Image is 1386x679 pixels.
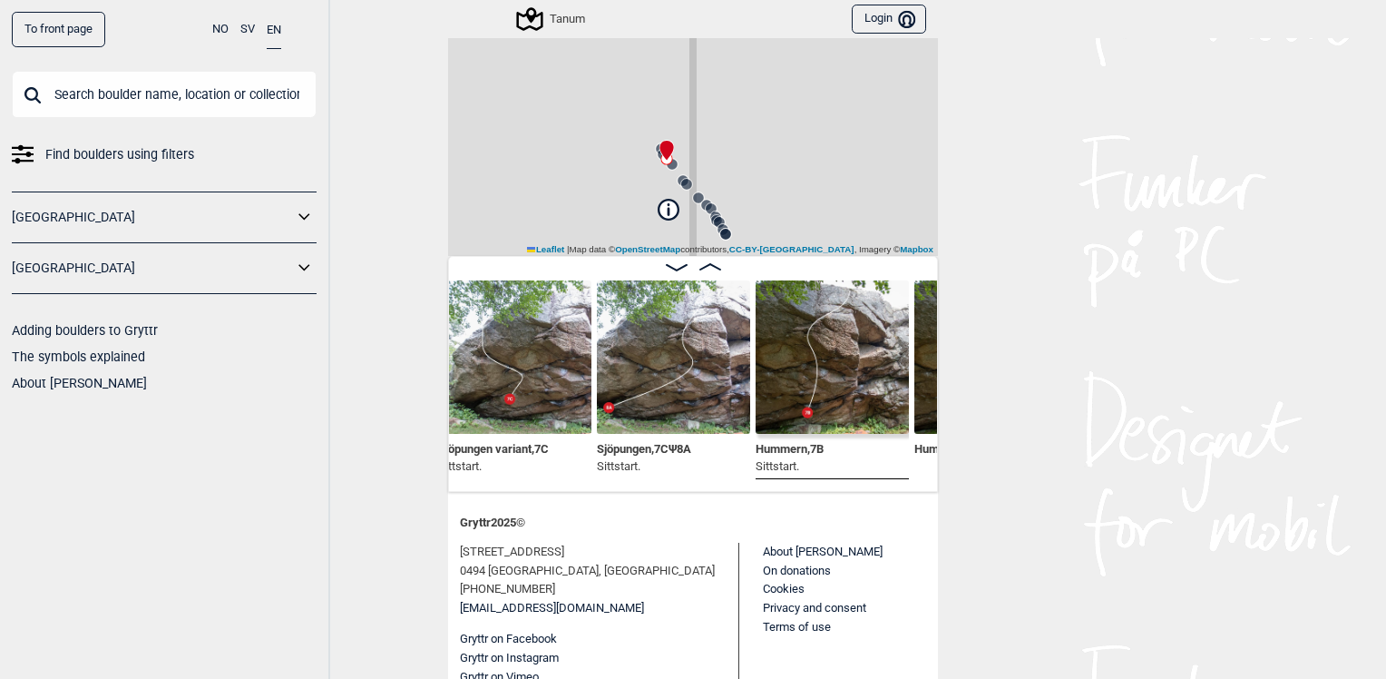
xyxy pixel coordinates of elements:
[438,438,549,456] span: Sjöpungen variant , 7C
[597,438,691,456] span: Sjöpungen , 7C Ψ 8A
[240,12,255,47] button: SV
[729,244,854,254] a: CC-BY-[GEOGRAPHIC_DATA]
[763,545,883,558] a: About [PERSON_NAME]
[519,8,585,30] div: Tanum
[914,280,1068,434] img: Hummern sta
[852,5,926,34] button: Login
[12,12,105,47] a: To front page
[438,280,591,434] img: Sjopungen variant
[460,504,926,543] div: Gryttr 2025 ©
[756,438,824,456] span: Hummern , 7B
[12,349,145,364] a: The symbols explained
[763,620,831,634] a: Terms of use
[597,458,691,476] p: Sittstart.
[460,562,715,581] span: 0494 [GEOGRAPHIC_DATA], [GEOGRAPHIC_DATA]
[460,543,564,562] span: [STREET_ADDRESS]
[460,649,559,668] button: Gryttr on Instagram
[763,564,831,577] a: On donations
[522,243,938,256] div: Map data © contributors, , Imagery ©
[12,204,293,231] a: [GEOGRAPHIC_DATA]
[438,458,549,476] p: Sittstart.
[45,142,194,168] span: Find boulders using filters
[12,142,317,168] a: Find boulders using filters
[12,255,293,281] a: [GEOGRAPHIC_DATA]
[12,323,158,338] a: Adding boulders to Gryttr
[267,12,281,49] button: EN
[900,244,933,254] a: Mapbox
[597,280,750,434] img: Sjopungen
[12,376,147,390] a: About [PERSON_NAME]
[756,458,824,476] p: Sittstart.
[212,12,229,47] button: NO
[527,244,564,254] a: Leaflet
[615,244,680,254] a: OpenStreetMap
[460,630,557,649] button: Gryttr on Facebook
[460,580,555,599] span: [PHONE_NUMBER]
[763,601,866,615] a: Privacy and consent
[763,582,805,595] a: Cookies
[567,244,570,254] span: |
[12,71,317,118] input: Search boulder name, location or collection
[914,438,1001,456] span: Hummern stå , 6B
[756,280,909,434] img: Hummern
[460,599,644,618] a: [EMAIL_ADDRESS][DOMAIN_NAME]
